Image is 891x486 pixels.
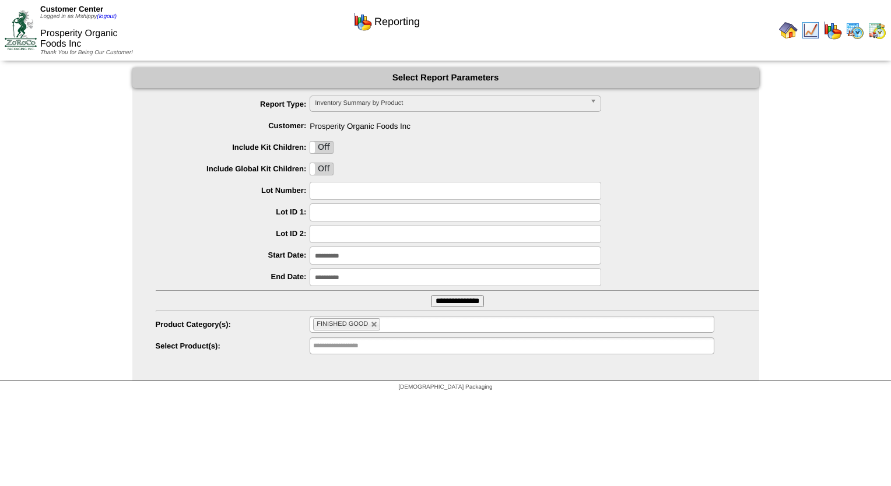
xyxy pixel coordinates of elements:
label: Lot ID 1: [156,207,310,216]
label: Lot Number: [156,186,310,195]
img: calendarinout.gif [868,21,886,40]
label: Include Global Kit Children: [156,164,310,173]
div: OnOff [310,163,334,175]
label: Select Product(s): [156,341,310,350]
span: Customer Center [40,5,103,13]
img: ZoRoCo_Logo(Green%26Foil)%20jpg.webp [5,10,37,50]
span: Logged in as Mshippy [40,13,117,20]
img: calendarprod.gif [846,21,864,40]
label: Start Date: [156,251,310,259]
span: Thank You for Being Our Customer! [40,50,133,56]
span: Prosperity Organic Foods Inc [40,29,118,49]
img: graph.gif [823,21,842,40]
img: home.gif [779,21,798,40]
label: End Date: [156,272,310,281]
a: (logout) [97,13,117,20]
span: FINISHED GOOD [317,321,368,327]
label: Off [310,163,333,175]
label: Include Kit Children: [156,143,310,152]
label: Lot ID 2: [156,229,310,238]
div: Select Report Parameters [132,68,759,88]
label: Off [310,142,333,153]
span: Reporting [374,16,420,28]
img: graph.gif [353,12,372,31]
label: Product Category(s): [156,320,310,329]
span: Prosperity Organic Foods Inc [156,117,759,131]
label: Customer: [156,121,310,130]
label: Report Type: [156,100,310,108]
span: Inventory Summary by Product [315,96,585,110]
img: line_graph.gif [801,21,820,40]
div: OnOff [310,141,334,154]
span: [DEMOGRAPHIC_DATA] Packaging [398,384,492,390]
